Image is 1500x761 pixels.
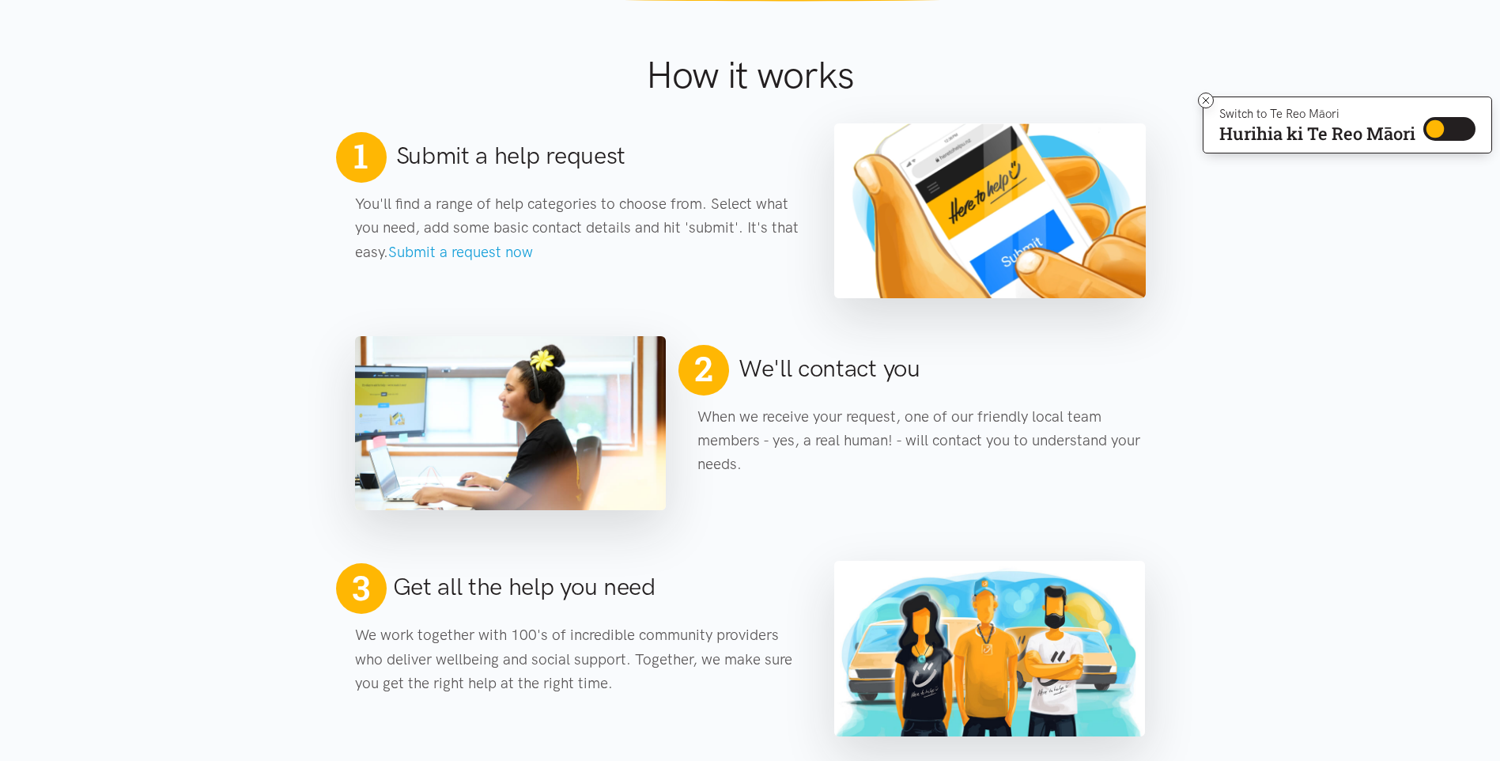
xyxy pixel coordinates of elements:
p: Switch to Te Reo Māori [1219,109,1415,119]
p: When we receive your request, one of our friendly local team members - yes, a real human! - will ... [697,405,1146,477]
a: Submit a request now [388,243,533,261]
h2: We'll contact you [739,352,920,385]
h1: How it works [492,52,1008,98]
span: 2 [688,342,719,396]
p: Hurihia ki Te Reo Māori [1219,127,1415,141]
h2: Submit a help request [396,139,626,172]
p: You'll find a range of help categories to choose from. Select what you need, add some basic conta... [355,192,803,264]
h2: Get all the help you need [393,570,656,604]
span: 3 [352,567,369,608]
span: 1 [353,135,368,176]
p: We work together with 100's of incredible community providers who deliver wellbeing and social su... [355,623,803,695]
